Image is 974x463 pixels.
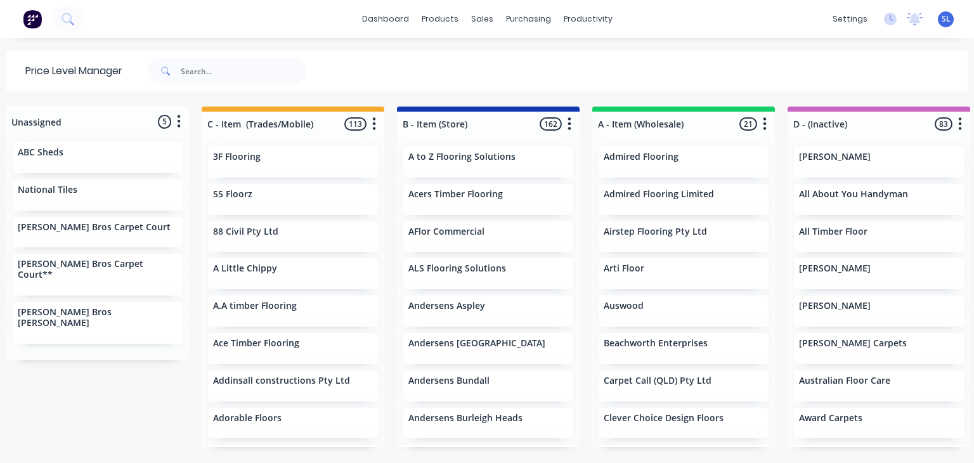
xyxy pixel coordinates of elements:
p: 88 Civil Pty Ltd [213,226,278,237]
p: ABC Sheds [18,147,63,158]
p: [PERSON_NAME] Bros [PERSON_NAME] [18,307,178,329]
p: [PERSON_NAME] [799,152,871,162]
div: purchasing [500,10,557,29]
p: Ace Timber Flooring [213,338,299,349]
div: productivity [557,10,619,29]
a: dashboard [356,10,415,29]
p: A Little Chippy [213,263,277,274]
div: products [415,10,465,29]
p: [PERSON_NAME] [799,301,871,311]
p: Acers Timber Flooring [408,189,503,200]
div: Adorable Floors [208,408,378,439]
div: [PERSON_NAME] Carpets [794,333,964,364]
p: Addinsall constructions Pty Ltd [213,375,350,386]
p: Clever Choice Design Floors [604,413,724,424]
p: [PERSON_NAME] Bros Carpet Court [18,222,171,233]
p: All About You Handyman [799,189,908,200]
div: A Little Chippy [208,258,378,289]
div: Airstep Flooring Pty Ltd [599,221,769,252]
div: Admired Flooring [599,147,769,178]
div: All About You Handyman [794,184,964,215]
div: [PERSON_NAME] [794,147,964,178]
p: AFlor Commercial [408,226,484,237]
div: Price Level Manager [6,51,122,91]
div: Andersens Bundall [403,370,573,401]
p: Adorable Floors [213,413,282,424]
div: [PERSON_NAME] Bros Carpet Court** [13,254,183,296]
div: Ace Timber Flooring [208,333,378,364]
div: Arti Floor [599,258,769,289]
p: [PERSON_NAME] Carpets [799,338,907,349]
p: National Tiles [18,185,77,195]
p: A to Z Flooring Solutions [408,152,516,162]
div: A.A timber Flooring [208,296,378,327]
div: Carpet Call (QLD) Pty Ltd [599,370,769,401]
div: ABC Sheds [13,142,183,173]
div: 55 Floorz [208,184,378,215]
p: 55 Floorz [213,189,252,200]
p: Admired Flooring Limited [604,189,714,200]
p: Andersens Burleigh Heads [408,413,523,424]
div: Auswood [599,296,769,327]
div: ALS Flooring Solutions [403,258,573,289]
p: Airstep Flooring Pty Ltd [604,226,707,237]
p: Arti Floor [604,263,644,274]
div: Award Carpets [794,408,964,439]
img: Factory [23,10,42,29]
input: Search... [181,58,306,84]
div: Unassigned [9,115,62,129]
p: Auswood [604,301,644,311]
div: sales [465,10,500,29]
div: Andersens Aspley [403,296,573,327]
p: ALS Flooring Solutions [408,263,506,274]
p: 3F Flooring [213,152,261,162]
p: All Timber Floor [799,226,867,237]
p: A.A timber Flooring [213,301,297,311]
div: A to Z Flooring Solutions [403,147,573,178]
p: Beachworth Enterprises [604,338,708,349]
p: Andersens Bundall [408,375,490,386]
div: 88 Civil Pty Ltd [208,221,378,252]
div: [PERSON_NAME] Bros Carpet Court [13,217,183,248]
p: Andersens Aspley [408,301,485,311]
div: AFlor Commercial [403,221,573,252]
div: Andersens Burleigh Heads [403,408,573,439]
span: SL [942,13,951,25]
div: settings [826,10,874,29]
span: 5 [158,115,171,128]
div: Clever Choice Design Floors [599,408,769,439]
div: [PERSON_NAME] Bros [PERSON_NAME] [13,302,183,344]
p: Andersens [GEOGRAPHIC_DATA] [408,338,545,349]
div: Admired Flooring Limited [599,184,769,215]
div: [PERSON_NAME] [794,258,964,289]
div: Beachworth Enterprises [599,333,769,364]
p: Award Carpets [799,413,862,424]
div: Andersens [GEOGRAPHIC_DATA] [403,333,573,364]
p: [PERSON_NAME] [799,263,871,274]
div: [PERSON_NAME] [794,296,964,327]
div: Australian Floor Care [794,370,964,401]
p: Carpet Call (QLD) Pty Ltd [604,375,711,386]
p: [PERSON_NAME] Bros Carpet Court** [18,259,178,280]
div: 3F Flooring [208,147,378,178]
div: Addinsall constructions Pty Ltd [208,370,378,401]
p: Admired Flooring [604,152,679,162]
p: Australian Floor Care [799,375,890,386]
div: Acers Timber Flooring [403,184,573,215]
div: National Tiles [13,179,183,211]
div: All Timber Floor [794,221,964,252]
